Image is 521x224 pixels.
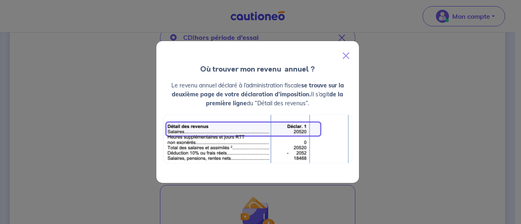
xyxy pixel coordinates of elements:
[156,64,359,74] h4: Où trouver mon revenu annuel ?
[163,114,352,163] img: exemple_revenu.png
[206,91,343,107] strong: de la première ligne
[336,44,356,67] button: Close
[172,82,344,98] strong: se trouve sur la deuxième page de votre déclaration d’imposition.
[163,81,352,108] p: Le revenu annuel déclaré à l’administration fiscale Il s’agit du “Détail des revenus”.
